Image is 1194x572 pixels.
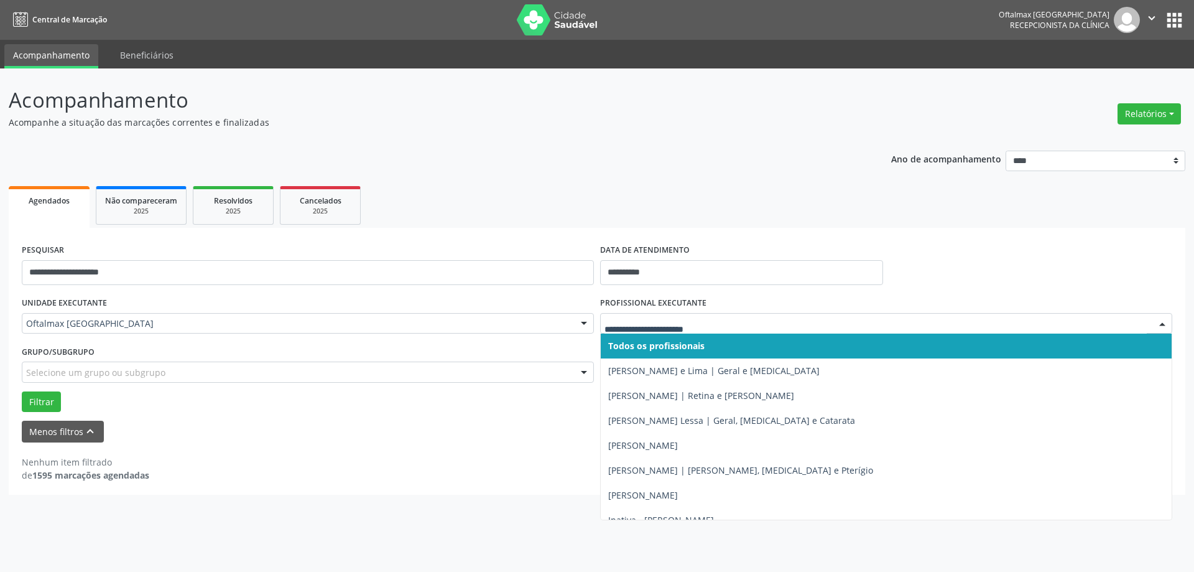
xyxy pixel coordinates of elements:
[29,195,70,206] span: Agendados
[9,9,107,30] a: Central de Marcação
[22,342,95,362] label: Grupo/Subgrupo
[608,365,820,377] span: [PERSON_NAME] e Lima | Geral e [MEDICAL_DATA]
[1140,7,1164,33] button: 
[608,489,678,501] span: [PERSON_NAME]
[83,424,97,438] i: keyboard_arrow_up
[32,14,107,25] span: Central de Marcação
[1118,103,1181,124] button: Relatórios
[608,439,678,451] span: [PERSON_NAME]
[608,390,794,401] span: [PERSON_NAME] | Retina e [PERSON_NAME]
[608,415,855,426] span: [PERSON_NAME] Lessa | Geral, [MEDICAL_DATA] e Catarata
[1114,7,1140,33] img: img
[1010,20,1109,30] span: Recepcionista da clínica
[22,241,64,260] label: PESQUISAR
[22,421,104,443] button: Menos filtroskeyboard_arrow_up
[202,207,264,216] div: 2025
[9,85,832,116] p: Acompanhamento
[22,456,149,469] div: Nenhum item filtrado
[289,207,351,216] div: 2025
[608,340,705,352] span: Todos os profissionais
[22,294,107,313] label: UNIDADE EXECUTANTE
[32,469,149,481] strong: 1595 marcações agendadas
[999,9,1109,20] div: Oftalmax [GEOGRAPHIC_DATA]
[891,151,1001,166] p: Ano de acompanhamento
[608,514,714,526] span: Inativa - [PERSON_NAME]
[26,366,165,379] span: Selecione um grupo ou subgrupo
[111,44,182,66] a: Beneficiários
[600,241,690,260] label: DATA DE ATENDIMENTO
[26,317,568,330] span: Oftalmax [GEOGRAPHIC_DATA]
[1145,11,1159,25] i: 
[214,195,252,206] span: Resolvidos
[105,207,177,216] div: 2025
[22,391,61,413] button: Filtrar
[300,195,341,206] span: Cancelados
[9,116,832,129] p: Acompanhe a situação das marcações correntes e finalizadas
[4,44,98,68] a: Acompanhamento
[608,464,873,476] span: [PERSON_NAME] | [PERSON_NAME], [MEDICAL_DATA] e Pterígio
[600,294,706,313] label: PROFISSIONAL EXECUTANTE
[105,195,177,206] span: Não compareceram
[1164,9,1185,31] button: apps
[22,469,149,482] div: de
